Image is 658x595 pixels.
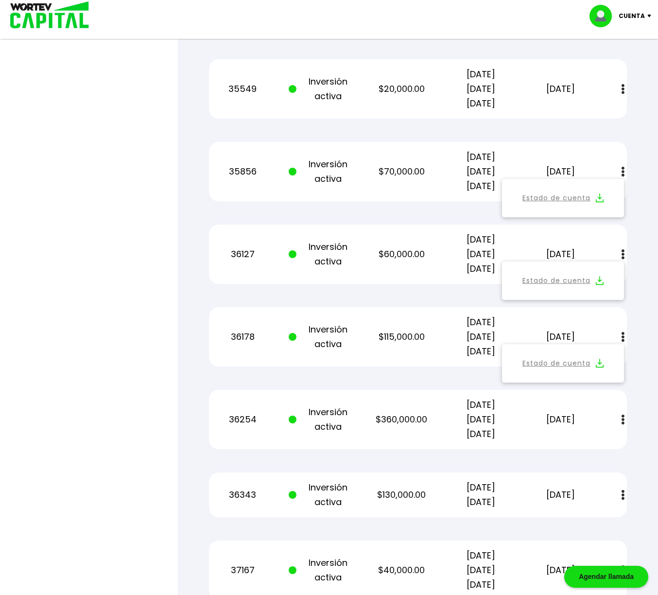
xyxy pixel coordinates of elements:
p: 37167 [209,563,276,577]
p: Inversión activa [289,240,356,269]
p: 36178 [209,330,276,344]
button: Estado de cuenta [508,267,618,294]
a: Estado de cuenta [522,192,590,204]
p: $115,000.00 [368,330,435,344]
p: 35856 [209,164,276,179]
p: [DATE] [527,488,594,502]
p: [DATE] [DATE] [DATE] [448,315,515,359]
p: [DATE] [DATE] [DATE] [448,232,515,276]
p: $20,000.00 [368,82,435,96]
p: $130,000.00 [368,488,435,502]
p: 36127 [209,247,276,262]
p: [DATE] [DATE] [448,480,515,509]
p: [DATE] [527,563,594,577]
p: [DATE] [DATE] [DATE] [448,150,515,193]
img: icon-down [645,15,658,17]
p: [DATE] [527,247,594,262]
p: $70,000.00 [368,164,435,179]
div: Agendar llamada [564,566,648,588]
p: [DATE] [527,82,594,96]
p: Cuenta [619,9,645,23]
p: [DATE] [527,330,594,344]
p: 36254 [209,412,276,427]
p: $360,000.00 [368,412,435,427]
a: Estado de cuenta [522,275,590,287]
p: [DATE] [DATE] [DATE] [448,548,515,592]
button: Estado de cuenta [508,185,618,211]
p: [DATE] [DATE] [DATE] [448,67,515,111]
img: profile-image [589,5,619,27]
a: Estado de cuenta [522,357,590,369]
p: Inversión activa [289,74,356,104]
p: [DATE] [527,412,594,427]
p: Inversión activa [289,157,356,186]
button: Estado de cuenta [508,350,618,377]
p: 36343 [209,488,276,502]
p: 35549 [209,82,276,96]
p: $40,000.00 [368,563,435,577]
p: [DATE] [527,164,594,179]
p: Inversión activa [289,556,356,585]
p: Inversión activa [289,322,356,351]
p: [DATE] [DATE] [DATE] [448,398,515,441]
p: Inversión activa [289,405,356,434]
p: Inversión activa [289,480,356,509]
p: $60,000.00 [368,247,435,262]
